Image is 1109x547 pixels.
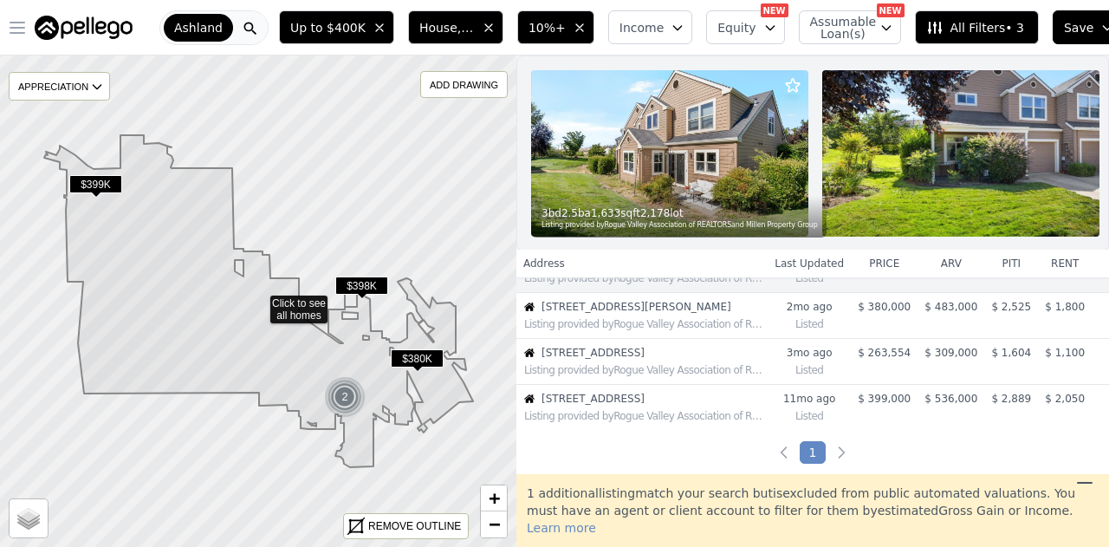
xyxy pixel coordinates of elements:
div: 2 [324,376,366,418]
img: Property Photo 2 [822,70,1099,237]
span: $398K [335,277,388,295]
time: 2025-07-02 00:27 [775,300,844,314]
span: $ 2,525 [991,301,1031,313]
div: Listed [775,314,844,331]
div: ADD DRAWING [421,72,507,97]
time: 2025-05-17 06:31 [775,346,844,360]
button: Up to $400K [279,10,394,44]
span: House, Multifamily [419,19,475,36]
span: Learn more [527,521,596,535]
span: 2,178 [640,206,670,220]
span: $ 380,000 [858,301,911,313]
th: piti [984,250,1038,277]
div: REMOVE OUTLINE [368,518,461,534]
span: [STREET_ADDRESS][PERSON_NAME] [542,300,749,314]
button: 10%+ [517,10,594,44]
div: Listing provided by Rogue Valley Association of REALTORS [524,271,767,285]
div: $398K [335,277,388,302]
img: House [524,394,535,404]
th: rent [1038,250,1092,277]
div: Listed [775,360,844,377]
button: Equity [706,10,784,44]
img: House [524,302,535,312]
img: g1.png [324,376,366,418]
th: price [851,250,918,277]
span: $ 2,889 [991,393,1031,405]
span: $ 1,604 [991,347,1031,359]
a: Page 1 is your current page [800,441,827,464]
div: NEW [877,3,905,17]
span: Assumable Loan(s) [810,16,866,40]
div: 1 additional listing match your search but is excluded from public automated valuations. You must... [516,474,1109,547]
button: Assumable Loan(s) [799,10,901,44]
span: Ashland [174,19,223,36]
span: $ 1,100 [1045,347,1085,359]
span: [STREET_ADDRESS] [542,392,749,406]
span: $ 1,800 [1045,301,1085,313]
span: $ 536,000 [924,393,977,405]
a: Property Photo 13bd2.5ba1,633sqft2,178lotListing provided byRogue Valley Association of REALTORSa... [516,55,1109,251]
div: Listed [775,406,844,423]
img: Property Photo 1 [531,70,808,237]
span: $ 483,000 [924,301,977,313]
span: 10%+ [529,19,566,36]
div: 3 bd 2.5 ba sqft lot [542,206,818,220]
a: Previous page [775,444,793,461]
a: Layers [10,499,48,537]
div: Listing provided by Rogue Valley Association of REALTORS [524,363,767,377]
span: − [489,513,500,535]
button: House, Multifamily [408,10,503,44]
span: Income [619,19,665,36]
button: Income [608,10,693,44]
div: NEW [761,3,788,17]
th: Last Updated [768,250,851,277]
a: Next page [833,444,850,461]
span: $ 263,554 [858,347,911,359]
span: Up to $400K [290,19,366,36]
div: APPRECIATION [9,72,110,101]
span: All Filters • 3 [926,19,1024,36]
div: Listing provided by Rogue Valley Association of REALTORS and Millen Property Group [542,220,818,231]
span: + [489,487,500,509]
span: $399K [69,175,122,193]
a: Zoom in [481,485,507,511]
ul: Pagination [516,444,1109,461]
th: Address [516,250,768,277]
span: 1,633 [591,206,620,220]
div: Listing provided by Rogue Valley Association of REALTORS [524,317,767,331]
div: $380K [391,349,444,374]
img: House [524,348,535,358]
span: Save [1064,19,1093,36]
span: $ 309,000 [924,347,977,359]
time: 2024-09-18 07:59 [775,392,844,406]
a: Zoom out [481,511,507,537]
div: $399K [69,175,122,200]
button: All Filters• 3 [915,10,1039,44]
div: Listing provided by Rogue Valley Association of REALTORS [524,409,767,423]
img: Pellego [35,16,133,40]
th: arv [918,250,984,277]
span: Equity [717,19,756,36]
span: [STREET_ADDRESS] [542,346,749,360]
span: $ 399,000 [858,393,911,405]
span: $380K [391,349,444,368]
span: $ 2,050 [1045,393,1085,405]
